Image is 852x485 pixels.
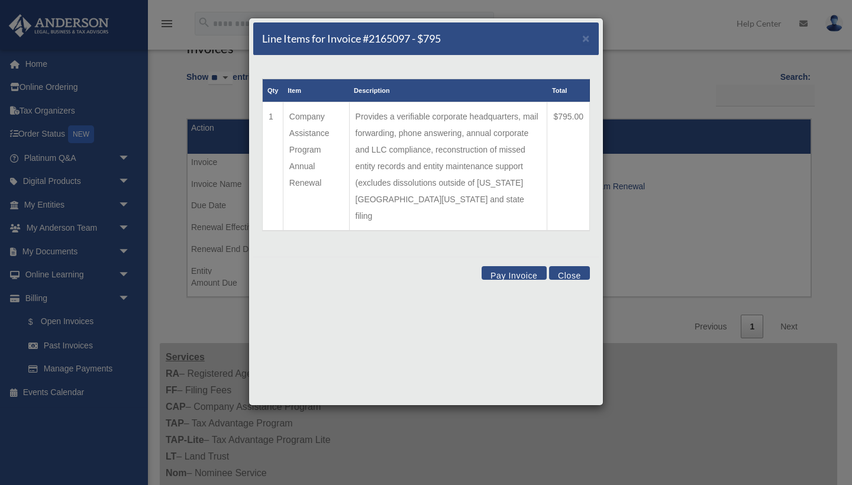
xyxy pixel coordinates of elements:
[582,32,590,44] button: Close
[262,31,441,46] h5: Line Items for Invoice #2165097 - $795
[349,79,547,102] th: Description
[263,79,283,102] th: Qty
[582,31,590,45] span: ×
[549,266,590,280] button: Close
[349,102,547,231] td: Provides a verifiable corporate headquarters, mail forwarding, phone answering, annual corporate ...
[547,102,590,231] td: $795.00
[547,79,590,102] th: Total
[283,102,349,231] td: Company Assistance Program Annual Renewal
[283,79,349,102] th: Item
[482,266,547,280] button: Pay Invoice
[263,102,283,231] td: 1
